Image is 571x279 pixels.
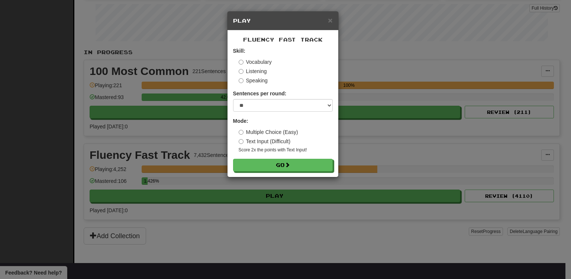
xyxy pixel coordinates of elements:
input: Vocabulary [239,60,243,65]
button: Go [233,159,333,171]
input: Multiple Choice (Easy) [239,130,243,135]
label: Text Input (Difficult) [239,138,291,145]
small: Score 2x the points with Text Input ! [239,147,333,153]
label: Listening [239,68,267,75]
label: Multiple Choice (Easy) [239,128,298,136]
strong: Mode: [233,118,248,124]
input: Text Input (Difficult) [239,139,243,144]
label: Speaking [239,77,268,84]
button: Close [328,16,332,24]
span: × [328,16,332,24]
input: Listening [239,69,243,74]
label: Vocabulary [239,58,272,66]
strong: Skill: [233,48,245,54]
span: Fluency Fast Track [243,36,323,43]
label: Sentences per round: [233,90,287,97]
h5: Play [233,17,333,24]
input: Speaking [239,78,243,83]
